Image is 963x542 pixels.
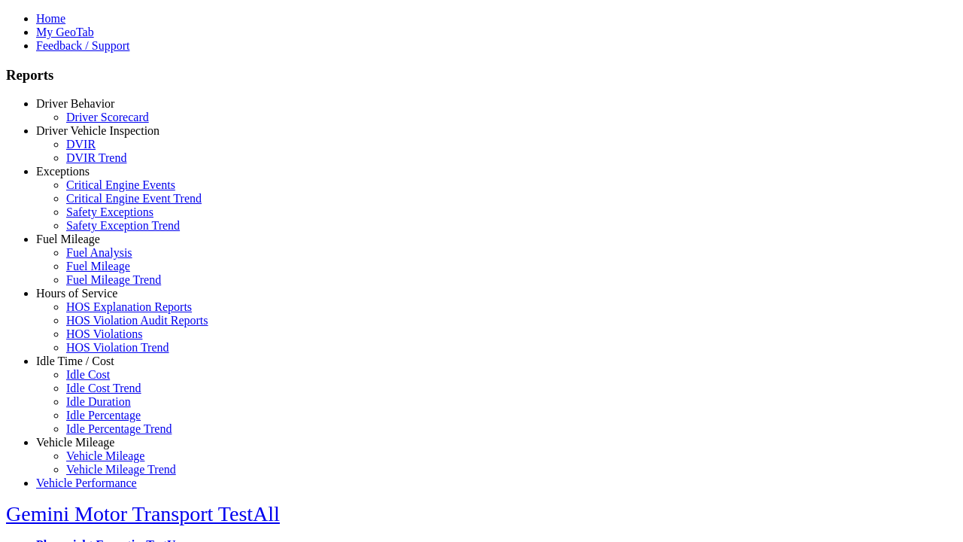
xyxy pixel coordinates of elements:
[66,395,131,408] a: Idle Duration
[66,138,96,151] a: DVIR
[66,300,192,313] a: HOS Explanation Reports
[66,314,208,327] a: HOS Violation Audit Reports
[36,436,114,449] a: Vehicle Mileage
[66,151,126,164] a: DVIR Trend
[66,111,149,123] a: Driver Scorecard
[66,463,176,476] a: Vehicle Mileage Trend
[66,422,172,435] a: Idle Percentage Trend
[36,97,114,110] a: Driver Behavior
[6,67,957,84] h3: Reports
[66,192,202,205] a: Critical Engine Event Trend
[66,178,175,191] a: Critical Engine Events
[66,449,144,462] a: Vehicle Mileage
[66,206,153,218] a: Safety Exceptions
[36,12,65,25] a: Home
[36,233,100,245] a: Fuel Mileage
[66,219,180,232] a: Safety Exception Trend
[66,327,142,340] a: HOS Violations
[66,409,141,422] a: Idle Percentage
[6,502,280,525] a: Gemini Motor Transport TestAll
[36,165,90,178] a: Exceptions
[66,368,110,381] a: Idle Cost
[66,246,132,259] a: Fuel Analysis
[66,341,169,354] a: HOS Violation Trend
[36,39,129,52] a: Feedback / Support
[66,382,141,394] a: Idle Cost Trend
[36,287,117,300] a: Hours of Service
[36,124,159,137] a: Driver Vehicle Inspection
[36,477,137,489] a: Vehicle Performance
[36,26,94,38] a: My GeoTab
[36,355,114,367] a: Idle Time / Cost
[66,260,130,273] a: Fuel Mileage
[66,273,161,286] a: Fuel Mileage Trend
